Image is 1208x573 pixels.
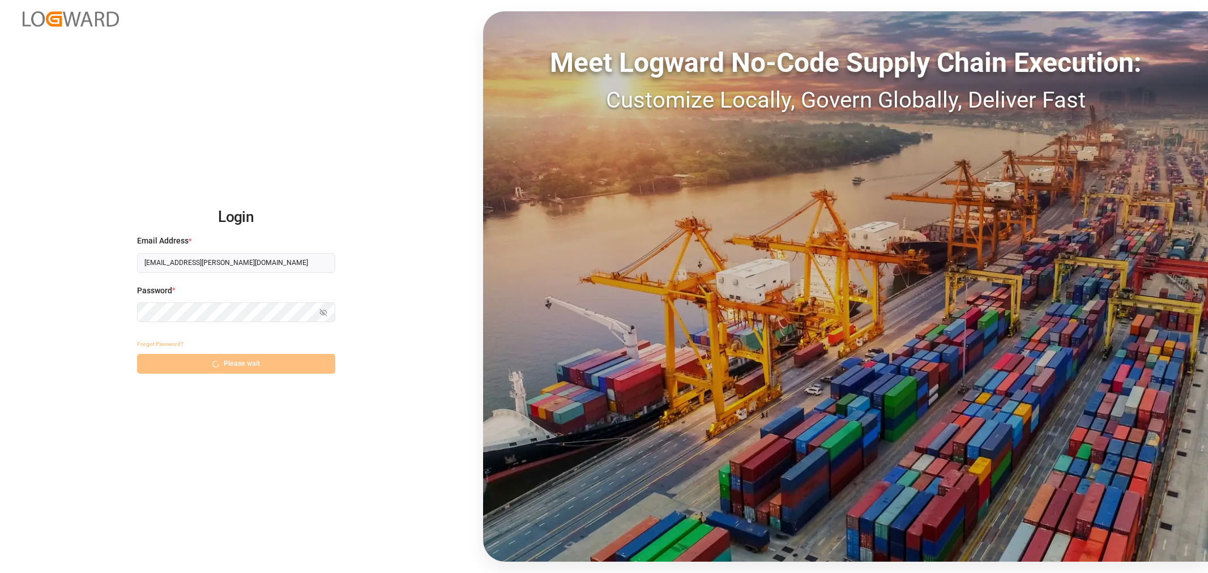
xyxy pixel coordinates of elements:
h2: Login [137,199,335,236]
div: Meet Logward No-Code Supply Chain Execution: [483,42,1208,83]
img: Logward_new_orange.png [23,11,119,27]
input: Enter your email [137,253,335,273]
span: Email Address [137,235,189,247]
div: Customize Locally, Govern Globally, Deliver Fast [483,83,1208,117]
span: Password [137,285,172,297]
